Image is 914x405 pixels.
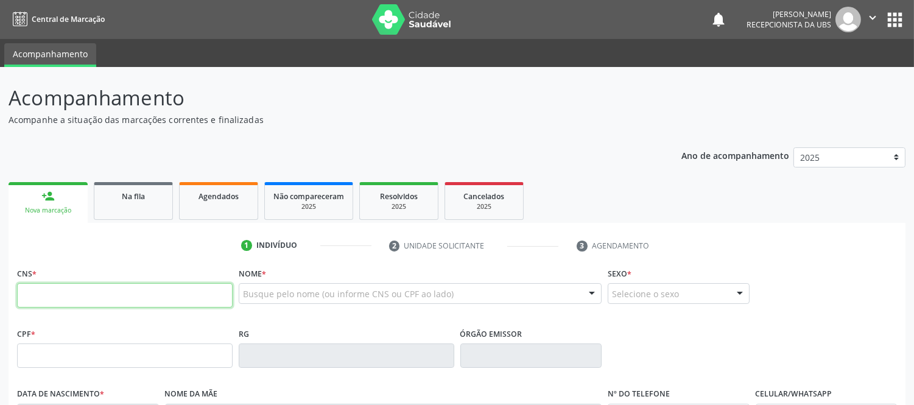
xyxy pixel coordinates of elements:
p: Ano de acompanhamento [681,147,789,163]
span: Central de Marcação [32,14,105,24]
span: Resolvidos [380,191,418,202]
label: Nome da mãe [165,385,218,404]
div: Indivíduo [256,240,297,251]
button: apps [884,9,905,30]
p: Acompanhe a situação das marcações correntes e finalizadas [9,113,636,126]
label: RG [239,325,249,343]
a: Acompanhamento [4,43,96,67]
img: img [835,7,861,32]
div: 1 [241,240,252,251]
div: Nova marcação [17,206,79,215]
span: Cancelados [464,191,505,202]
i:  [866,11,879,24]
div: 2025 [454,202,515,211]
span: Agendados [199,191,239,202]
span: Não compareceram [273,191,344,202]
button: notifications [710,11,727,28]
label: Órgão emissor [460,325,522,343]
label: Celular/WhatsApp [756,385,832,404]
p: Acompanhamento [9,83,636,113]
label: CNS [17,264,37,283]
span: Selecione o sexo [612,287,679,300]
label: Data de nascimento [17,385,104,404]
label: Nome [239,264,266,283]
label: Sexo [608,264,631,283]
label: CPF [17,325,35,343]
div: [PERSON_NAME] [747,9,831,19]
label: Nº do Telefone [608,385,670,404]
div: 2025 [368,202,429,211]
span: Na fila [122,191,145,202]
div: 2025 [273,202,344,211]
div: person_add [41,189,55,203]
span: Busque pelo nome (ou informe CNS ou CPF ao lado) [243,287,454,300]
span: Recepcionista da UBS [747,19,831,30]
